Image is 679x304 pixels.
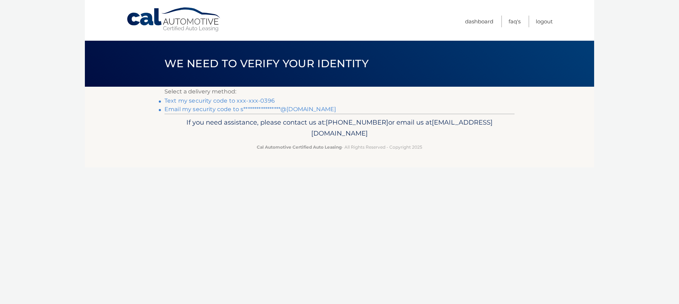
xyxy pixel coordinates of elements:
p: - All Rights Reserved - Copyright 2025 [169,143,510,151]
p: If you need assistance, please contact us at: or email us at [169,117,510,139]
strong: Cal Automotive Certified Auto Leasing [257,144,342,150]
a: Text my security code to xxx-xxx-0396 [164,97,275,104]
p: Select a delivery method: [164,87,515,97]
a: FAQ's [509,16,521,27]
a: Dashboard [465,16,493,27]
span: We need to verify your identity [164,57,368,70]
span: [PHONE_NUMBER] [326,118,388,126]
a: Cal Automotive [126,7,222,32]
a: Logout [536,16,553,27]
